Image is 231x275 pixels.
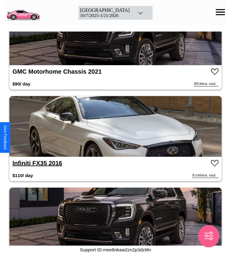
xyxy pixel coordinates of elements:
div: $ 9540 est. total [194,82,219,86]
h3: $ 90 / day [12,78,30,89]
img: logo [5,3,42,21]
div: 10 / 7 / 2025 - 1 / 21 / 2026 [80,13,129,18]
h3: $ 110 / day [12,170,33,181]
a: GMC Motorhome Chassis 2021 [12,68,102,75]
a: Infiniti FX35 2016 [12,160,62,166]
div: Give Feedback [3,125,7,150]
div: [GEOGRAPHIC_DATA] [80,8,129,13]
div: $ 11660 est. total [192,173,219,178]
p: Support ID: mee8nkaw2zn2p3dzt8n [80,246,151,254]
